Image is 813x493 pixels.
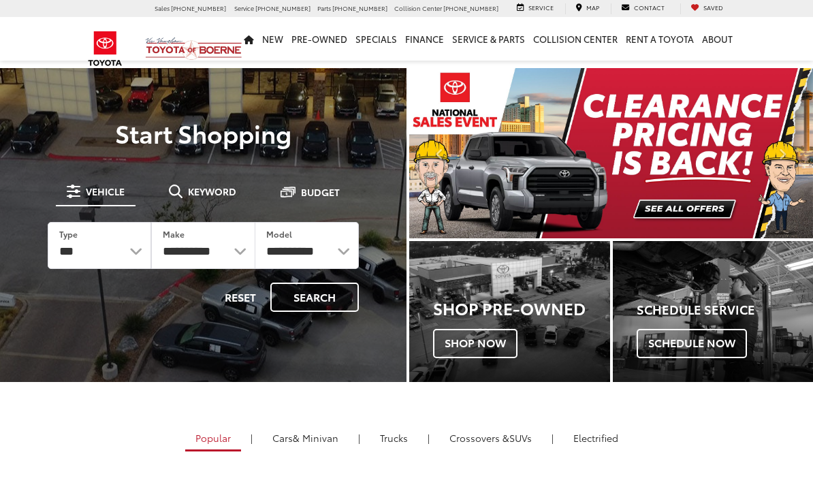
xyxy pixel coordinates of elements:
[255,3,310,12] span: [PHONE_NUMBER]
[634,3,665,12] span: Contact
[355,431,364,445] li: |
[145,37,242,61] img: Vic Vaughan Toyota of Boerne
[370,426,418,449] a: Trucks
[622,17,698,61] a: Rent a Toyota
[332,3,387,12] span: [PHONE_NUMBER]
[351,17,401,61] a: Specials
[188,187,236,196] span: Keyword
[240,17,258,61] a: Home
[317,3,331,12] span: Parts
[680,3,733,14] a: My Saved Vehicles
[409,68,813,238] div: carousel slide number 1 of 2
[213,283,268,312] button: Reset
[433,299,610,317] h3: Shop Pre-Owned
[247,431,256,445] li: |
[409,95,470,211] button: Click to view previous picture.
[301,187,340,197] span: Budget
[433,329,517,357] span: Shop Now
[529,17,622,61] a: Collision Center
[270,283,359,312] button: Search
[171,3,226,12] span: [PHONE_NUMBER]
[234,3,254,12] span: Service
[409,68,813,238] section: Carousel section with vehicle pictures - may contain disclaimers.
[163,228,185,240] label: Make
[548,431,557,445] li: |
[258,17,287,61] a: New
[155,3,170,12] span: Sales
[443,3,498,12] span: [PHONE_NUMBER]
[448,17,529,61] a: Service & Parts: Opens in a new tab
[611,3,675,14] a: Contact
[439,426,542,449] a: SUVs
[293,431,338,445] span: & Minivan
[394,3,442,12] span: Collision Center
[528,3,554,12] span: Service
[409,241,610,381] a: Shop Pre-Owned Shop Now
[752,95,813,211] button: Click to view next picture.
[424,431,433,445] li: |
[59,228,78,240] label: Type
[29,119,378,146] p: Start Shopping
[401,17,448,61] a: Finance
[703,3,723,12] span: Saved
[563,426,628,449] a: Electrified
[262,426,349,449] a: Cars
[266,228,292,240] label: Model
[409,241,610,381] div: Toyota
[185,426,241,451] a: Popular
[287,17,351,61] a: Pre-Owned
[507,3,564,14] a: Service
[565,3,609,14] a: Map
[449,431,509,445] span: Crossovers &
[698,17,737,61] a: About
[637,329,747,357] span: Schedule Now
[409,68,813,238] img: Clearance Pricing Is Back
[80,27,131,71] img: Toyota
[586,3,599,12] span: Map
[86,187,125,196] span: Vehicle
